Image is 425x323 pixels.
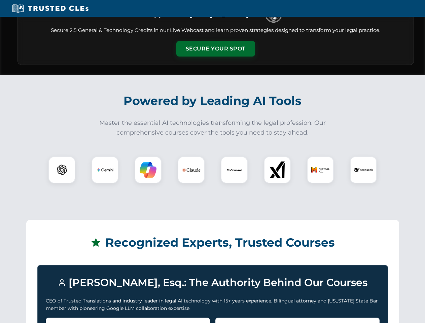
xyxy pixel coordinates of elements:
[354,160,373,179] img: DeepSeek Logo
[97,161,113,178] img: Gemini Logo
[264,156,291,183] div: xAI
[178,156,205,183] div: Claude
[26,27,405,34] p: Secure 2.5 General & Technology Credits in our Live Webcast and learn proven strategies designed ...
[140,161,156,178] img: Copilot Logo
[26,89,399,113] h2: Powered by Leading AI Tools
[221,156,248,183] div: CoCounsel
[37,231,388,254] h2: Recognized Experts, Trusted Courses
[46,297,380,312] p: CEO of Trusted Translations and industry leader in legal AI technology with 15+ years experience....
[46,274,380,292] h3: [PERSON_NAME], Esq.: The Authority Behind Our Courses
[95,118,330,138] p: Master the essential AI technologies transforming the legal profession. Our comprehensive courses...
[226,161,243,178] img: CoCounsel Logo
[48,156,75,183] div: ChatGPT
[311,160,330,179] img: Mistral AI Logo
[350,156,377,183] div: DeepSeek
[269,161,286,178] img: xAI Logo
[182,160,201,179] img: Claude Logo
[52,160,72,180] img: ChatGPT Logo
[135,156,162,183] div: Copilot
[10,3,91,13] img: Trusted CLEs
[92,156,118,183] div: Gemini
[176,41,255,57] button: Secure Your Spot
[307,156,334,183] div: Mistral AI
